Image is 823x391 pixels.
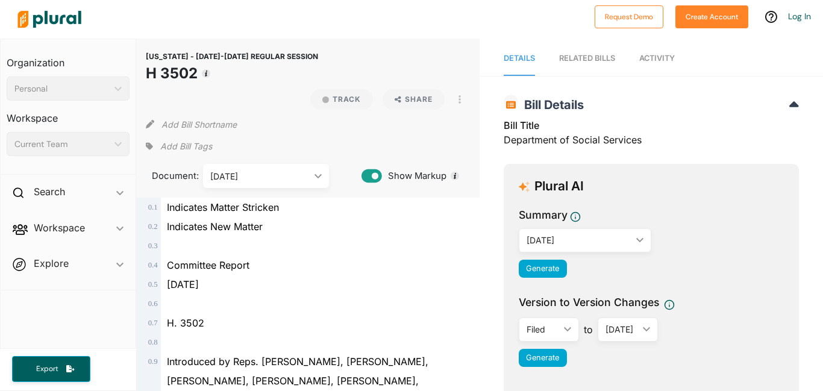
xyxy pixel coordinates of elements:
span: Details [504,54,535,63]
button: Request Demo [595,5,663,28]
a: Details [504,42,535,76]
h2: Search [34,185,65,198]
div: Department of Social Services [504,118,799,154]
button: Add Bill Shortname [161,114,237,134]
span: [DATE] [167,278,199,290]
h3: Summary [519,207,568,223]
h3: Plural AI [534,179,584,194]
span: 0 . 7 [148,319,158,327]
span: Indicates Matter Stricken [167,201,279,213]
a: Request Demo [595,10,663,22]
div: [DATE] [527,234,631,246]
button: Generate [519,349,567,367]
button: Share [378,89,449,110]
a: RELATED BILLS [559,42,615,76]
div: Tooltip anchor [201,68,211,79]
div: Tooltip anchor [449,170,460,181]
div: Current Team [14,138,110,151]
span: Activity [639,54,675,63]
span: Indicates New Matter [167,221,263,233]
span: 0 . 1 [148,203,158,211]
span: 0 . 3 [148,242,158,250]
h3: Bill Title [504,118,799,133]
div: RELATED BILLS [559,52,615,64]
span: Generate [526,264,559,273]
button: Share [383,89,445,110]
h3: Workspace [7,101,130,127]
div: Personal [14,83,110,95]
h3: Organization [7,45,130,72]
span: to [579,322,598,337]
span: Document: [146,169,188,183]
span: Export [28,364,66,374]
span: 0 . 4 [148,261,158,269]
button: Create Account [675,5,748,28]
button: Export [12,356,90,382]
a: Create Account [675,10,748,22]
div: [DATE] [606,323,638,336]
span: Generate [526,353,559,362]
span: Show Markup [382,169,446,183]
span: 0 . 8 [148,338,158,346]
span: H. 3502 [167,317,204,329]
span: 0 . 5 [148,280,158,289]
span: 0 . 9 [148,357,158,366]
button: Track [310,89,373,110]
span: [US_STATE] - [DATE]-[DATE] REGULAR SESSION [146,52,318,61]
span: 0 . 6 [148,299,158,308]
div: Filed [527,323,559,336]
a: Activity [639,42,675,76]
span: Add Bill Tags [160,140,212,152]
a: Log In [788,11,811,22]
div: [DATE] [210,170,310,183]
span: Committee Report [167,259,249,271]
div: Add tags [146,137,212,155]
span: Bill Details [518,98,584,112]
span: 0 . 2 [148,222,158,231]
button: Generate [519,260,567,278]
span: Version to Version Changes [519,295,659,310]
h1: H 3502 [146,63,318,84]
